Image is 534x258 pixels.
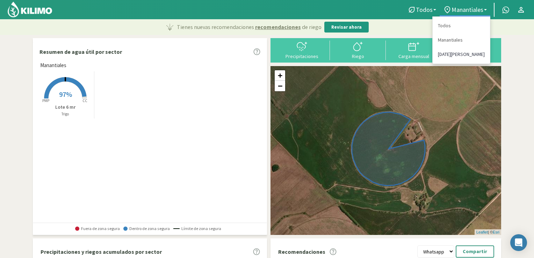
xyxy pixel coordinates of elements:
[173,226,221,231] span: Límite de zona segura
[475,229,501,235] div: | ©
[452,6,483,13] span: Manantiales
[40,62,66,70] span: Manantiales
[476,230,488,234] a: Leaflet
[75,226,120,231] span: Fuera de zona segura
[330,41,386,59] button: Riego
[278,248,325,256] p: Recomendaciones
[456,245,494,258] button: Compartir
[388,54,440,59] div: Carga mensual
[276,54,328,59] div: Precipitaciones
[463,248,487,256] p: Compartir
[39,48,122,56] p: Resumen de agua útil por sector
[7,1,53,18] img: Kilimo
[416,6,433,13] span: Todos
[302,23,322,31] span: de riego
[324,22,369,33] button: Revisar ahora
[82,98,87,103] tspan: CC
[433,47,490,62] a: [DATE][PERSON_NAME]
[331,24,362,31] p: Revisar ahora
[433,33,490,47] a: Manantiales
[42,98,49,103] tspan: PMP
[275,70,285,81] a: Zoom in
[255,23,301,31] span: recomendaciones
[275,81,285,91] a: Zoom out
[59,90,72,99] span: 97%
[274,41,330,59] button: Precipitaciones
[37,111,94,117] p: Trigo
[433,19,490,33] a: Todos
[41,248,162,256] p: Precipitaciones y riegos acumulados por sector
[123,226,170,231] span: Dentro de zona segura
[37,103,94,111] p: Lote 6 mr
[332,54,384,59] div: Riego
[510,234,527,251] div: Open Intercom Messenger
[386,41,442,59] button: Carga mensual
[493,230,499,234] a: Esri
[177,23,322,31] p: Tienes nuevas recomendaciones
